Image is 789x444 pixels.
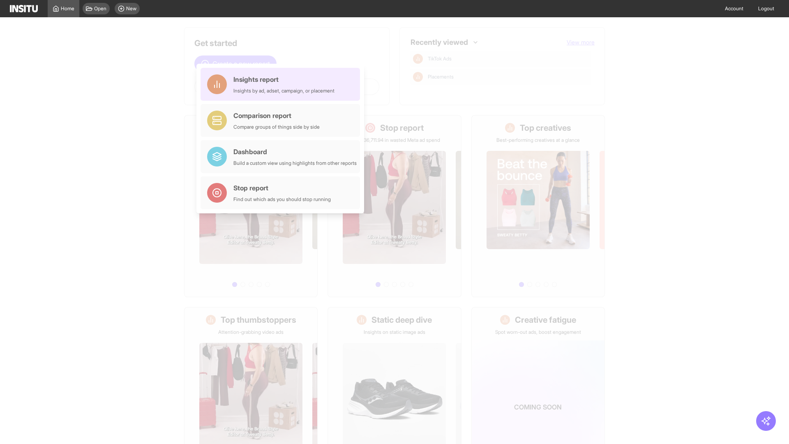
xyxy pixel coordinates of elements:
[233,88,335,94] div: Insights by ad, adset, campaign, or placement
[233,74,335,84] div: Insights report
[233,196,331,203] div: Find out which ads you should stop running
[233,111,320,120] div: Comparison report
[126,5,136,12] span: New
[233,160,357,166] div: Build a custom view using highlights from other reports
[233,147,357,157] div: Dashboard
[233,183,331,193] div: Stop report
[233,124,320,130] div: Compare groups of things side by side
[10,5,38,12] img: Logo
[94,5,106,12] span: Open
[61,5,74,12] span: Home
